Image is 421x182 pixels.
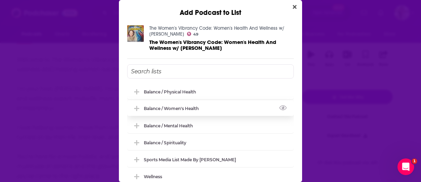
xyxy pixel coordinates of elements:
[127,25,144,42] img: The Women's Vibrancy Code: Women's Health And Wellness w/ Maraya Brown
[412,158,417,164] span: 1
[127,152,294,167] div: Sports Media List made by Rocky Garza Jr.
[149,39,294,51] a: The Women's Vibrancy Code: Women's Health And Wellness w/ Maraya Brown
[397,158,414,175] iframe: Intercom live chat
[127,84,294,99] div: Balance / Physical Health
[127,64,294,79] input: Search lists
[290,3,299,11] button: Close
[127,118,294,133] div: Balance / Mental Health
[127,101,294,116] div: Balance / Women's Health
[199,110,203,110] button: View Link
[149,39,276,51] span: The Women's Vibrancy Code: Women's Health And Wellness w/ [PERSON_NAME]
[144,140,186,145] div: Balance / Spirituality
[144,106,203,111] div: Balance / Women's Health
[193,33,198,36] span: 49
[187,32,198,36] a: 49
[149,25,284,37] a: The Women's Vibrancy Code: Women's Health And Wellness w/ Maraya Brown
[144,174,162,179] div: Wellness
[144,89,196,94] div: Balance / Physical Health
[144,123,193,128] div: Balance / Mental Health
[127,135,294,150] div: Balance / Spirituality
[144,157,236,162] div: Sports Media List made by [PERSON_NAME]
